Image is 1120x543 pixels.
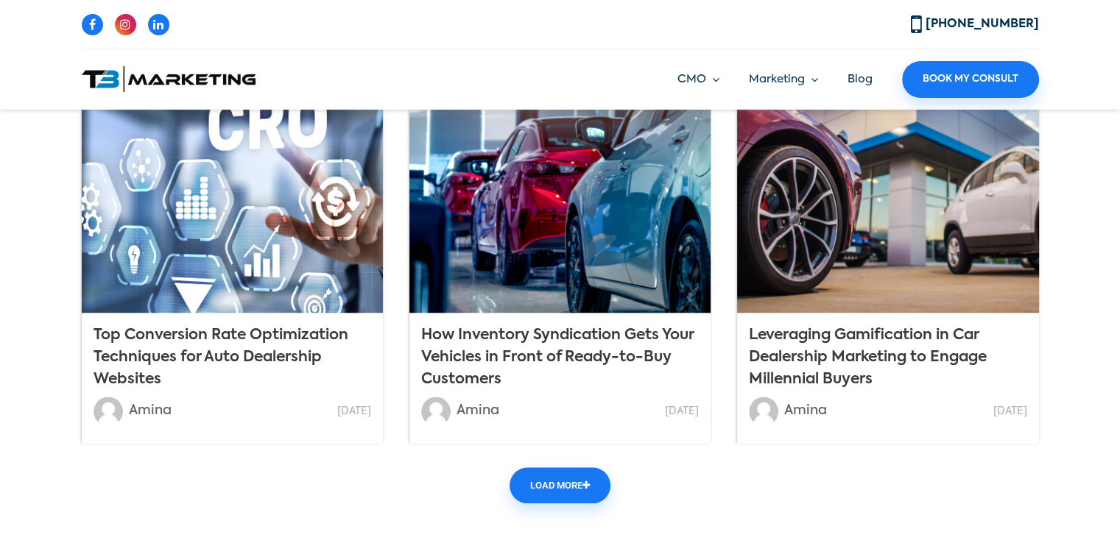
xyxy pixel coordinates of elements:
a: Blog [848,74,873,85]
a: Amina [784,404,827,417]
a: Book My Consult [902,61,1039,98]
a: How Inventory Syndication Gets Your Vehicles in Front of Ready-to-Buy Customers [421,328,694,387]
a: [PHONE_NUMBER] [911,18,1039,30]
a: Leveraging Gamification in Car Dealership Marketing to Engage Millennial Buyers [749,328,987,387]
img: T3 Marketing [82,66,256,92]
a: Top Conversion Rate Optimization Techniques for Auto Dealership Websites [94,328,348,387]
a: Amina [129,404,172,417]
a: CMO [677,71,719,88]
a: Load More [510,467,610,504]
a: [DATE] [993,406,1027,416]
a: [DATE] [337,406,371,416]
a: [DATE] [665,406,699,416]
a: Marketing [749,71,818,88]
a: Amina [457,404,499,417]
